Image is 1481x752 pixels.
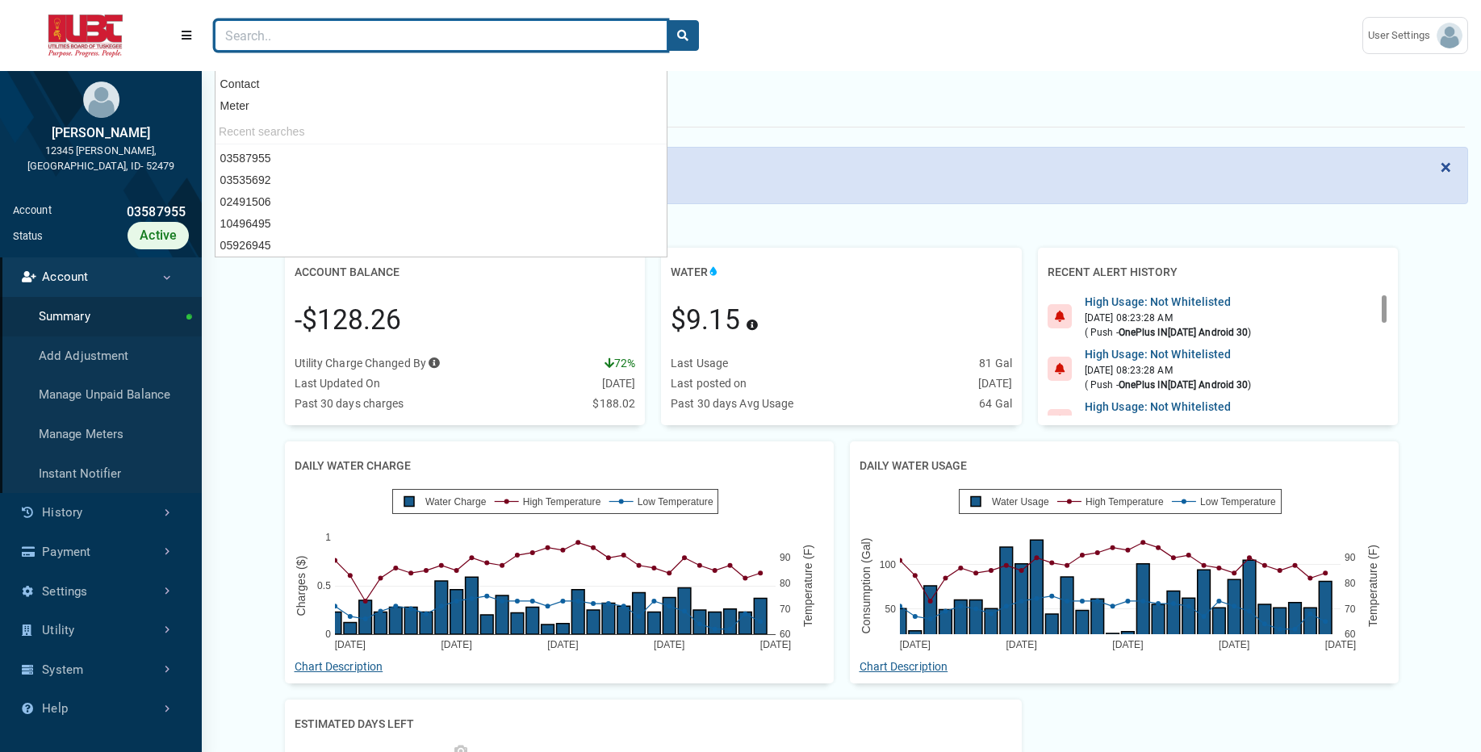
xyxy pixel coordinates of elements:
img: ALTSK Logo [13,15,158,57]
b: OnePlus IN[DATE] Android 30 [1119,379,1249,391]
div: Active [128,222,189,249]
div: Past 30 days charges [295,395,404,412]
div: High Usage: Not Whitelisted [1085,346,1252,363]
div: 64 Gal [979,395,1012,412]
span: 72% [605,357,635,370]
a: User Settings [1362,17,1468,54]
div: [DATE] [978,375,1012,392]
div: [DATE] 08:23:28 AM [1085,363,1252,378]
div: Last Usage [671,355,728,372]
div: ( Push - ) [1085,325,1252,340]
div: 03587955 [215,148,667,169]
h2: Daily Water Charge [295,451,411,481]
div: Contact [215,73,667,95]
b: OnePlus IN[DATE] Android 30 [1119,327,1249,338]
div: Last posted on [671,375,747,392]
div: Meter [215,95,667,117]
div: 03587955 [52,203,189,222]
div: 10496495 [215,213,667,235]
a: Chart Description [860,660,948,673]
button: Menu [171,21,202,50]
span: User Settings [1368,27,1437,44]
h2: Recent Alert History [1048,257,1178,287]
h2: Estimated days left [295,709,414,739]
div: [DATE] [602,375,636,392]
div: ( Push - ) [1085,378,1252,392]
button: search [667,20,699,51]
input: Search [215,20,667,51]
h2: Water [671,257,719,287]
div: [DATE] 08:23:28 AM [1085,311,1252,325]
span: × [1441,156,1451,178]
h2: Daily Water Usage [860,451,967,481]
span: $9.15 [671,304,740,336]
div: 12345 [PERSON_NAME], [GEOGRAPHIC_DATA], ID- 52479 [13,143,189,173]
div: 02491506 [215,191,667,213]
div: High Usage: Not Whitelisted [1085,399,1252,416]
a: Chart Description [295,660,383,673]
div: Status [13,228,44,244]
button: Close [1425,148,1467,186]
div: 05926945 [215,235,667,257]
div: -$128.26 [295,300,402,340]
div: [PERSON_NAME] [13,123,189,143]
div: Last Updated On [295,375,381,392]
div: Utility Charge Changed By [295,355,441,372]
h2: Account Balance [295,257,400,287]
div: 03535692 [215,169,667,191]
div: $188.02 [592,395,635,412]
div: High Usage: Not Whitelisted [1085,294,1252,311]
div: Account [13,203,52,222]
div: 81 Gal [979,355,1012,372]
div: Past 30 days Avg Usage [671,395,793,412]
